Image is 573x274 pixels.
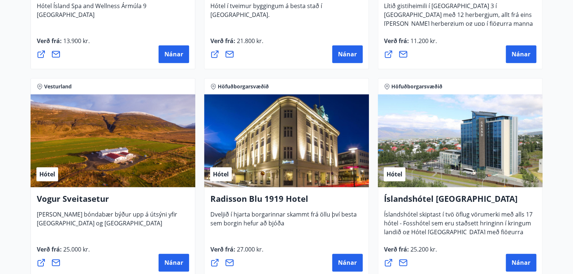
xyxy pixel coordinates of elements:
[338,259,357,267] span: Nánar
[164,259,183,267] span: Nánar
[164,50,183,58] span: Nánar
[409,245,437,253] span: 25.200 kr.
[44,83,72,90] span: Vesturland
[506,254,536,271] button: Nánar
[62,245,90,253] span: 25.000 kr.
[384,2,533,42] span: Lítið gistiheimili í [GEOGRAPHIC_DATA] 3 í [GEOGRAPHIC_DATA] með 12 herbergjum, allt frá eins [PE...
[39,170,55,178] span: Hótel
[37,245,90,259] span: Verð frá :
[210,193,363,210] h4: Radisson Blu 1919 Hotel
[218,83,269,90] span: Höfuðborgarsvæðið
[384,37,437,51] span: Verð frá :
[37,210,177,233] span: [PERSON_NAME] bóndabær býður upp á útsýni yfir [GEOGRAPHIC_DATA] og [GEOGRAPHIC_DATA]
[159,254,189,271] button: Nánar
[512,50,530,58] span: Nánar
[391,83,442,90] span: Höfuðborgarsvæðið
[213,170,229,178] span: Hótel
[384,193,536,210] h4: Íslandshótel [GEOGRAPHIC_DATA]
[235,245,263,253] span: 27.000 kr.
[235,37,263,45] span: 21.800 kr.
[37,2,146,25] span: Hótel Ísland Spa and Wellness Ármúla 9 [GEOGRAPHIC_DATA]
[210,37,263,51] span: Verð frá :
[384,245,437,259] span: Verð frá :
[409,37,437,45] span: 11.200 kr.
[332,254,363,271] button: Nánar
[37,193,189,210] h4: Vogur Sveitasetur
[332,45,363,63] button: Nánar
[210,210,357,233] span: Dveljið í hjarta borgarinnar skammt frá öllu því besta sem borgin hefur að bjóða
[37,37,90,51] span: Verð frá :
[210,2,322,25] span: Hótel í tveimur byggingum á besta stað í [GEOGRAPHIC_DATA].
[387,170,402,178] span: Hótel
[159,45,189,63] button: Nánar
[62,37,90,45] span: 13.900 kr.
[506,45,536,63] button: Nánar
[384,210,533,251] span: Íslandshótel skiptast í tvö öflug vörumerki með alls 17 hótel - Fosshótel sem eru staðsett hringi...
[210,245,263,259] span: Verð frá :
[338,50,357,58] span: Nánar
[512,259,530,267] span: Nánar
